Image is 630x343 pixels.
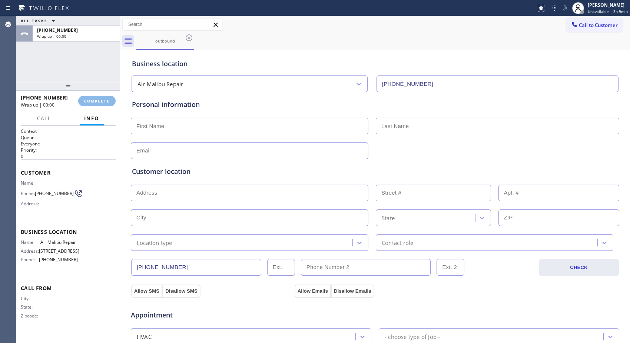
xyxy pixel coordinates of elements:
span: Wrap up | 00:00 [21,102,54,108]
div: [PERSON_NAME] [588,2,628,8]
div: Contact role [382,238,413,247]
div: Location type [137,238,172,247]
input: Phone Number [377,75,619,92]
h2: Queue: [21,134,116,141]
span: [PHONE_NUMBER] [37,27,78,33]
h2: Priority: [21,147,116,153]
button: Allow Emails [295,285,331,298]
input: Address [131,185,368,201]
div: - choose type of job - [385,332,440,341]
input: ZIP [498,209,620,226]
div: Business location [132,59,618,69]
button: Info [80,111,104,126]
input: Apt. # [498,185,620,201]
button: CHECK [539,259,619,276]
span: COMPLETE [84,98,110,104]
div: Customer location [132,167,618,176]
input: First Name [131,118,368,134]
button: ALL TASKS [16,16,62,25]
button: Disallow SMS [162,285,200,298]
div: HVAC [137,332,152,341]
p: Everyone [21,141,116,147]
input: Phone Number 2 [301,259,431,276]
span: Wrap up | 00:00 [37,34,66,39]
span: [PHONE_NUMBER] [35,191,74,196]
div: Personal information [132,100,618,110]
span: Unavailable | 3h 9min [588,9,628,14]
span: [STREET_ADDRESS] [39,248,79,254]
button: Call [33,111,56,126]
button: Mute [560,3,570,13]
input: Street # [376,185,491,201]
span: Business location [21,228,116,235]
span: Phone: [21,257,39,262]
span: Phone: [21,191,35,196]
span: Call [37,115,51,122]
button: COMPLETE [78,96,116,106]
span: Call From [21,285,116,292]
span: City: [21,296,40,301]
span: Customer [21,169,116,176]
input: Search [123,19,222,30]
button: Allow SMS [131,285,162,298]
input: City [131,209,368,226]
button: Disallow Emails [331,285,374,298]
span: Air Malibu Repair [40,239,77,245]
span: Name: [21,180,40,186]
span: Info [84,115,99,122]
span: [PHONE_NUMBER] [39,257,78,262]
input: Phone Number [131,259,261,276]
div: Air Malibu Repair [137,80,183,88]
span: [PHONE_NUMBER] [21,94,68,101]
span: Zipcode: [21,313,40,319]
h1: Context [21,128,116,134]
input: Email [131,142,368,159]
div: outbound [137,38,193,44]
span: Address: [21,201,40,206]
span: Address: [21,248,39,254]
span: ALL TASKS [21,18,47,23]
input: Ext. 2 [437,259,464,276]
p: 0 [21,153,116,159]
span: Name: [21,239,40,245]
div: State [382,213,395,222]
button: Call to Customer [566,18,623,32]
span: Appointment [131,310,293,320]
input: Ext. [267,259,295,276]
span: State: [21,304,40,310]
input: Last Name [376,118,619,134]
span: Call to Customer [579,22,618,28]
